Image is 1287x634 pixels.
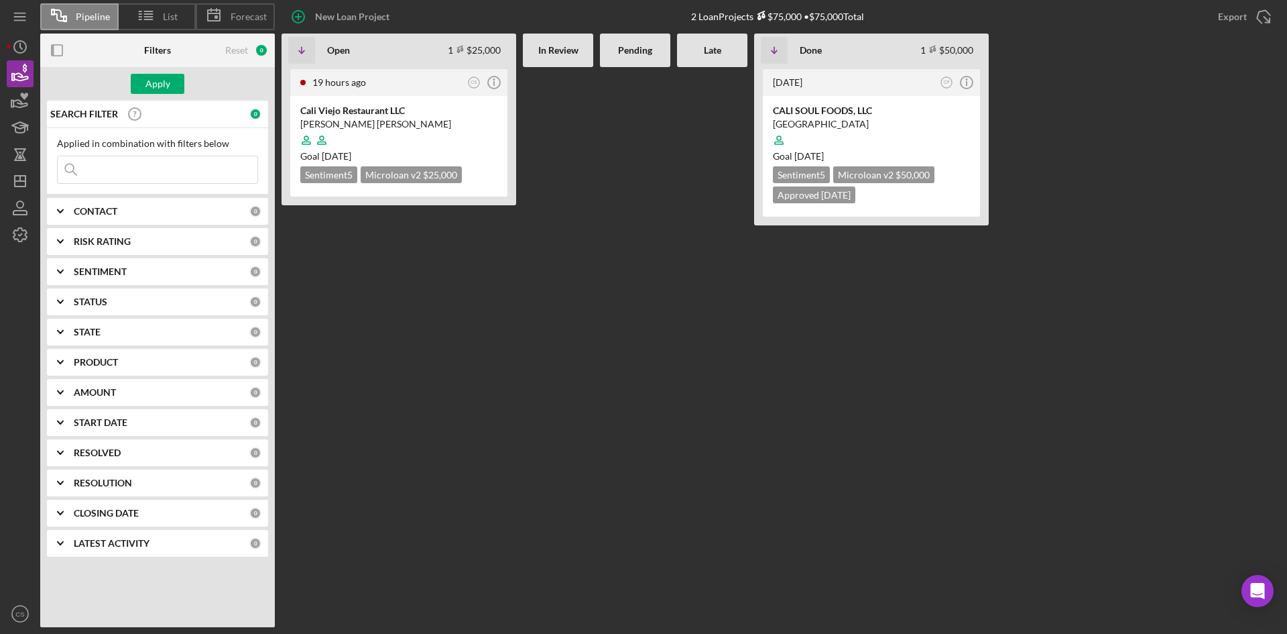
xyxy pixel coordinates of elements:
button: CS [7,600,34,627]
time: 2025-01-24 23:04 [773,76,802,88]
time: 03/03/2025 [794,150,824,162]
b: AMOUNT [74,387,116,398]
b: Pending [618,45,652,56]
div: Apply [145,74,170,94]
div: Reset [225,45,248,56]
div: 0 [249,108,261,120]
div: 0 [249,537,261,549]
div: 0 [249,477,261,489]
span: Goal [300,150,351,162]
b: CONTACT [74,206,117,217]
b: RISK RATING [74,236,131,247]
b: START DATE [74,417,127,428]
div: 0 [249,296,261,308]
span: Goal [773,150,824,162]
div: [GEOGRAPHIC_DATA] [773,117,970,131]
b: SEARCH FILTER [50,109,118,119]
span: $25,000 [423,169,457,180]
button: New Loan Project [282,3,403,30]
a: 19 hours agoCSCali Viejo Restaurant LLC[PERSON_NAME] [PERSON_NAME]Goal [DATE]Sentiment5Microloan ... [288,67,509,199]
text: CP [944,80,950,85]
div: 0 [249,235,261,248]
div: 0 [249,417,261,429]
div: New Loan Project [315,3,389,30]
button: CS [465,74,483,92]
div: Export [1218,3,1247,30]
span: List [163,11,178,22]
a: [DATE]CPCALI SOUL FOODS, LLC[GEOGRAPHIC_DATA]Goal [DATE]Sentiment5Microloan v2 $50,000Approved [D... [761,67,982,219]
span: Forecast [231,11,267,22]
button: CP [938,74,956,92]
b: Late [704,45,721,56]
div: 0 [249,507,261,519]
div: Sentiment 5 [300,166,357,183]
div: 2 Loan Projects • $75,000 Total [691,11,864,22]
b: SENTIMENT [74,266,127,277]
time: 2025-09-03 00:58 [312,76,366,88]
b: LATEST ACTIVITY [74,538,149,549]
div: Applied in combination with filters below [57,138,258,149]
div: 0 [249,205,261,217]
div: 0 [249,386,261,399]
div: Microloan v2 [361,166,462,183]
text: CS [471,80,478,85]
div: 0 [249,447,261,459]
button: Export [1205,3,1280,30]
div: Open Intercom Messenger [1241,575,1274,607]
div: 1 $50,000 [920,44,973,56]
div: Microloan v2 $50,000 [833,166,934,183]
div: CALI SOUL FOODS, LLC [773,104,970,117]
div: $75,000 [753,11,802,22]
div: 1 $25,000 [448,44,501,56]
b: Done [800,45,822,56]
div: 0 [255,44,268,57]
b: In Review [538,45,578,56]
div: [PERSON_NAME] [PERSON_NAME] [300,117,497,131]
time: 10/04/2025 [322,150,351,162]
b: RESOLVED [74,447,121,458]
span: Pipeline [76,11,110,22]
b: RESOLUTION [74,478,132,488]
text: CS [15,611,24,618]
div: Approved [DATE] [773,187,855,203]
button: Apply [131,74,184,94]
div: Sentiment 5 [773,166,830,183]
b: PRODUCT [74,357,118,368]
b: STATE [74,327,101,337]
b: CLOSING DATE [74,508,139,519]
div: 0 [249,356,261,368]
b: STATUS [74,297,107,307]
div: 0 [249,266,261,278]
b: Filters [144,45,171,56]
b: Open [327,45,350,56]
div: 0 [249,326,261,338]
div: Cali Viejo Restaurant LLC [300,104,497,117]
